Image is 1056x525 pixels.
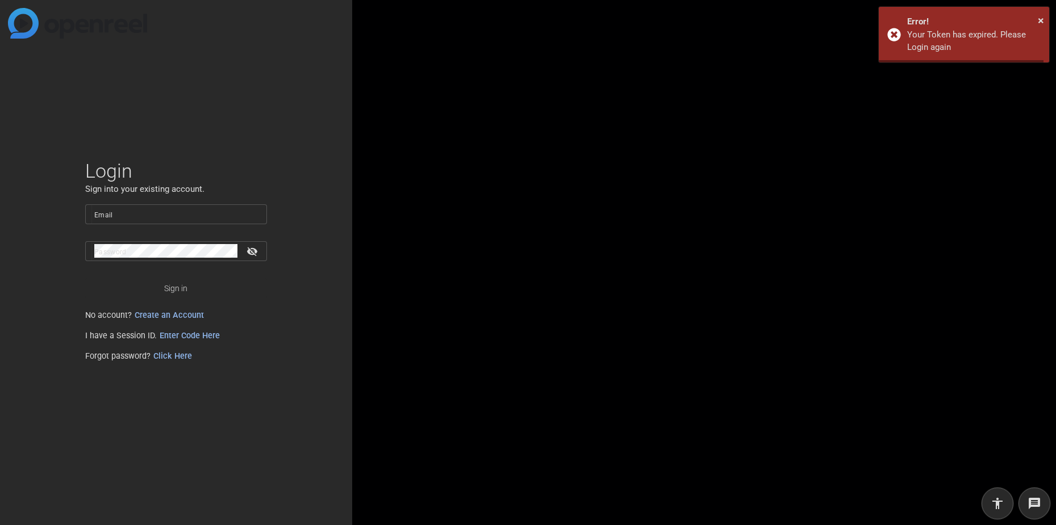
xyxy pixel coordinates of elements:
[85,331,220,341] span: I have a Session ID.
[94,211,113,219] mat-label: Email
[85,310,204,320] span: No account?
[907,15,1041,28] div: Error!
[907,28,1041,54] div: Your Token has expired. Please Login again
[94,207,258,221] input: Enter Email Address
[1038,14,1044,27] span: ×
[85,159,267,183] span: Login
[135,310,204,320] a: Create an Account
[8,8,147,39] img: blue-gradient.svg
[153,351,192,361] a: Click Here
[991,497,1004,510] mat-icon: accessibility
[85,278,267,299] button: Sign in
[164,274,187,303] span: Sign in
[85,183,267,195] p: Sign into your existing account.
[1028,497,1041,510] mat-icon: message
[1038,12,1044,29] button: Close
[160,331,220,341] a: Enter Code Here
[85,351,192,361] span: Forgot password?
[94,248,127,256] mat-label: Password
[240,243,267,259] mat-icon: visibility_off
